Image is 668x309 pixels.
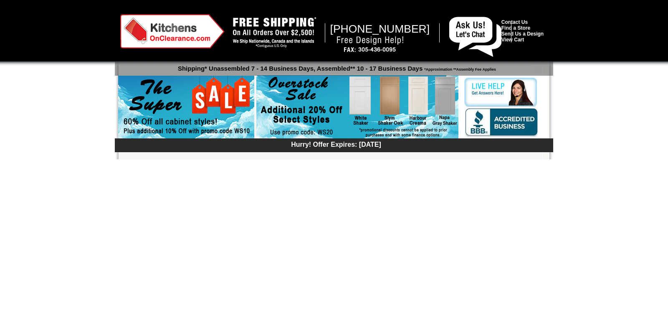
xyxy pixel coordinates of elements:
p: Shipping* Unassembled 7 - 14 Business Days, Assembled** 10 - 17 Business Days [119,61,553,72]
a: Contact Us [501,19,528,25]
span: [PHONE_NUMBER] [330,23,430,35]
a: Find a Store [501,25,530,31]
a: View Cart [501,37,524,43]
span: *Approximation **Assembly Fee Applies [423,65,496,72]
div: Hurry! Offer Expires: [DATE] [119,140,553,148]
a: Send Us a Design [501,31,544,37]
img: Kitchens on Clearance Logo [120,14,225,49]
